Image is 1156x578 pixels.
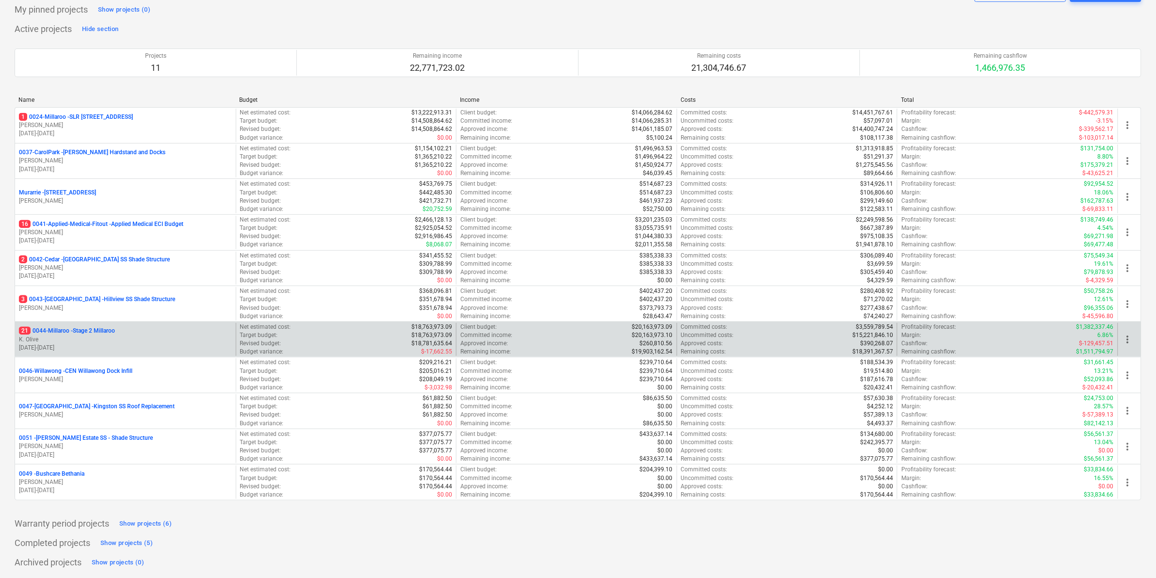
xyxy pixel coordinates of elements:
p: 0044-Millaroo - Stage 2 Millaroo [19,327,115,335]
p: $-69,833.11 [1083,205,1114,213]
p: Budget variance : [240,276,284,285]
button: Show projects (0) [96,2,153,17]
p: Margin : [901,189,921,197]
p: $309,788.99 [419,260,452,268]
p: Revised budget : [240,232,281,241]
p: $299,149.60 [860,197,893,205]
p: Remaining income : [460,276,511,285]
p: $-103,017.14 [1079,134,1114,142]
p: Remaining cashflow : [901,169,956,177]
p: Client budget : [460,252,497,260]
p: $92,954.52 [1084,180,1114,188]
p: Approved income : [460,232,508,241]
span: more_vert [1122,441,1134,452]
p: Approved costs : [681,304,723,312]
p: Cashflow : [901,232,928,241]
p: [DATE] - [DATE] [19,165,232,174]
p: $14,066,285.31 [632,117,673,125]
p: Net estimated cost : [240,109,291,117]
p: $-45,596.80 [1083,312,1114,321]
p: $106,806.60 [860,189,893,197]
p: [PERSON_NAME] [19,304,232,312]
button: Show projects (6) [117,516,174,531]
div: 30043-[GEOGRAPHIC_DATA] -Hillview SS Shade Structure[PERSON_NAME] [19,295,232,312]
p: $46,039.45 [643,169,673,177]
span: 16 [19,220,31,228]
p: Profitability forecast : [901,144,956,153]
div: Total [901,96,1114,103]
p: Uncommitted costs : [681,153,734,161]
p: $-43,625.21 [1083,169,1114,177]
div: 10024-Millaroo -SLR [STREET_ADDRESS][PERSON_NAME][DATE]-[DATE] [19,113,232,138]
p: Revised budget : [240,125,281,133]
p: 4.54% [1098,224,1114,232]
p: 6.86% [1098,331,1114,339]
button: Show projects (0) [89,555,147,570]
p: $108,117.38 [860,134,893,142]
div: Budget [239,96,452,103]
p: $1,382,337.46 [1076,323,1114,331]
p: Remaining cashflow : [901,312,956,321]
span: more_vert [1122,477,1134,488]
span: 21 [19,327,31,335]
p: 0037-CarolPark - [PERSON_NAME] Hardstand and Docks [19,148,165,157]
p: 0041-Applied-Medical-Fitout - Applied Medical ECI Budget [19,220,183,228]
p: $4,329.59 [867,276,893,285]
p: Target budget : [240,153,278,161]
p: $3,055,735.91 [635,224,673,232]
p: $18,781,635.64 [411,339,452,348]
p: Approved income : [460,161,508,169]
p: $0.00 [437,134,452,142]
p: Remaining costs : [681,169,726,177]
div: 0046-Willawong -CEN Willawong Dock Infill[PERSON_NAME] [19,367,232,384]
p: $667,387.89 [860,224,893,232]
p: $351,678.94 [419,295,452,304]
div: Show projects (6) [119,518,172,530]
p: [DATE] - [DATE] [19,272,232,280]
p: $1,941,878.10 [856,241,893,249]
p: $-129,457.51 [1079,339,1114,348]
p: Approved costs : [681,339,723,348]
p: $373,793.73 [640,304,673,312]
div: Name [18,96,231,103]
p: $28,643.47 [643,312,673,321]
p: $50,758.26 [1084,287,1114,295]
p: $8,068.07 [426,241,452,249]
p: $2,925,054.52 [415,224,452,232]
p: $2,249,598.56 [856,216,893,224]
span: 2 [19,256,27,263]
p: Committed income : [460,153,512,161]
p: Profitability forecast : [901,323,956,331]
p: $2,011,355.58 [635,241,673,249]
p: $71,270.02 [863,295,893,304]
p: Remaining income : [460,312,511,321]
p: Margin : [901,260,921,268]
p: $-442,579.31 [1079,109,1114,117]
p: Margin : [901,153,921,161]
p: $14,508,864.62 [411,117,452,125]
p: Client budget : [460,323,497,331]
p: $14,508,864.62 [411,125,452,133]
p: $20,752.59 [423,205,452,213]
p: Committed income : [460,331,512,339]
p: 21,304,746.67 [692,62,747,74]
p: Approved income : [460,339,508,348]
p: Uncommitted costs : [681,224,734,232]
p: Margin : [901,295,921,304]
p: Remaining costs : [681,276,726,285]
p: $402,437.20 [640,287,673,295]
p: 8.80% [1098,153,1114,161]
p: Margin : [901,331,921,339]
div: 160041-Applied-Medical-Fitout -Applied Medical ECI Budget[PERSON_NAME][DATE]-[DATE] [19,220,232,245]
p: Revised budget : [240,197,281,205]
p: $57,097.01 [863,117,893,125]
p: $74,240.27 [863,312,893,321]
p: Profitability forecast : [901,252,956,260]
p: $69,477.48 [1084,241,1114,249]
p: $368,096.81 [419,287,452,295]
p: [PERSON_NAME] [19,197,232,205]
p: Remaining costs : [681,134,726,142]
p: Margin : [901,224,921,232]
p: Approved income : [460,268,508,276]
p: $0.00 [437,312,452,321]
